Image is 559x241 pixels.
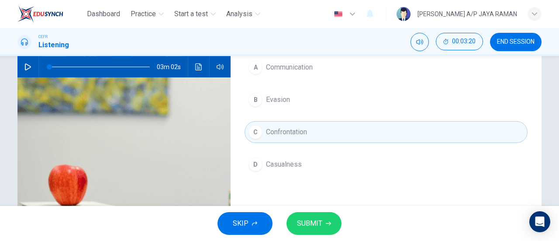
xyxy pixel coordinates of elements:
span: SKIP [233,217,248,230]
div: [PERSON_NAME] A/P JAYA RAMAN [418,9,517,19]
button: DCasualness [245,154,528,175]
span: SUBMIT [297,217,322,230]
button: Analysis [223,6,264,22]
span: Practice [131,9,156,19]
a: EduSynch logo [17,5,83,23]
div: C [248,125,262,139]
span: Confrontation [266,127,307,137]
button: Practice [127,6,167,22]
span: Evasion [266,94,290,105]
div: D [248,157,262,171]
span: 00:03:20 [452,38,476,45]
button: ACommunication [245,56,528,78]
span: Analysis [226,9,252,19]
div: A [248,60,262,74]
button: 00:03:20 [436,33,483,50]
div: B [248,93,262,107]
img: EduSynch logo [17,5,63,23]
img: en [333,11,344,17]
span: Casualness [266,159,302,170]
img: Profile picture [397,7,411,21]
span: 03m 02s [157,56,188,77]
button: Click to see the audio transcription [192,56,206,77]
div: Open Intercom Messenger [529,211,550,232]
button: SKIP [217,212,273,235]
button: SUBMIT [286,212,342,235]
button: Dashboard [83,6,124,22]
button: CConfrontation [245,121,528,143]
span: CEFR [38,34,48,40]
button: BEvasion [245,89,528,111]
div: Mute [411,33,429,51]
h1: Listening [38,40,69,50]
span: Dashboard [87,9,120,19]
span: END SESSION [497,38,535,45]
button: Start a test [171,6,219,22]
button: END SESSION [490,33,542,51]
div: Hide [436,33,483,51]
span: Communication [266,62,313,73]
span: Start a test [174,9,208,19]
